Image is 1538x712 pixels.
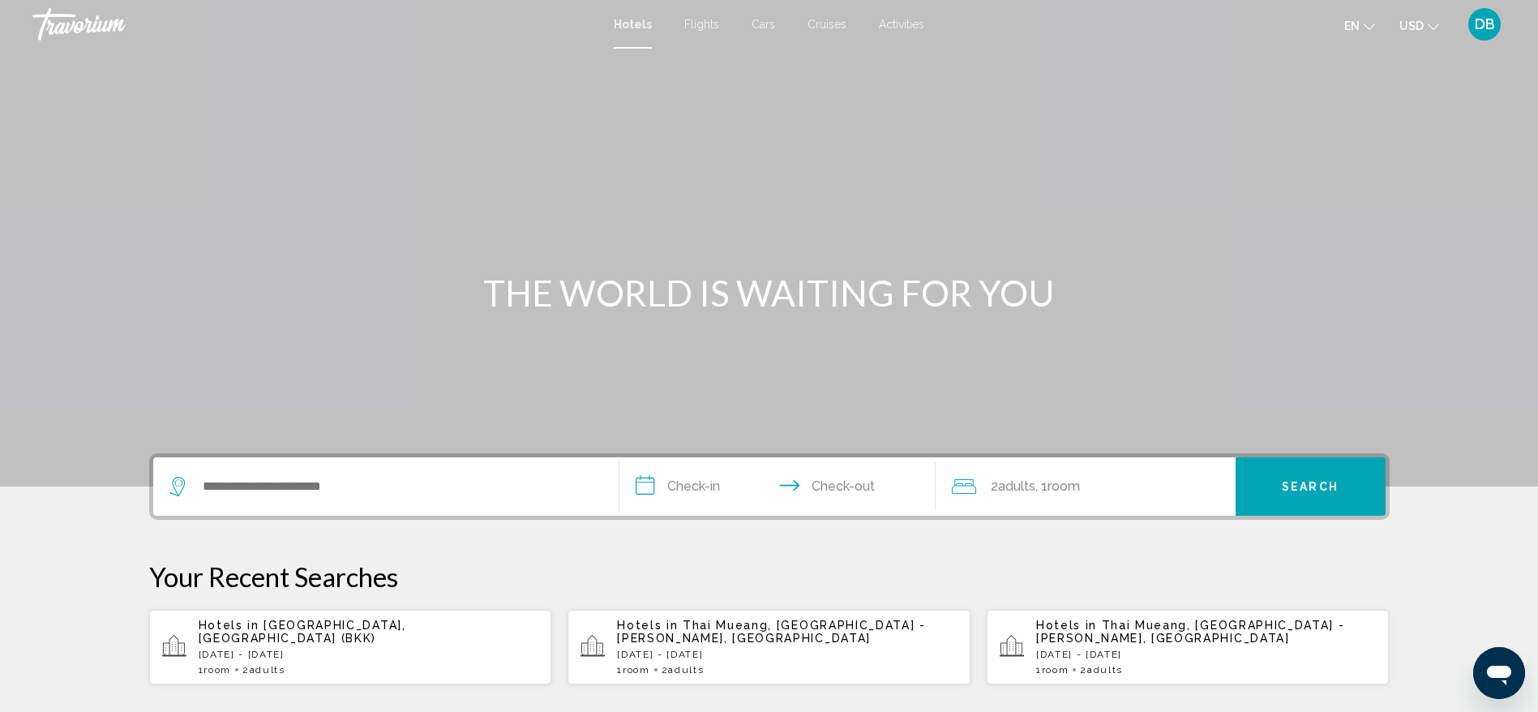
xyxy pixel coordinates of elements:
span: Adults [668,664,704,676]
iframe: Button to launch messaging window [1473,647,1525,699]
button: Hotels in [GEOGRAPHIC_DATA], [GEOGRAPHIC_DATA] (BKK)[DATE] - [DATE]1Room2Adults [149,609,552,685]
span: Thai Mueang, [GEOGRAPHIC_DATA] - [PERSON_NAME], [GEOGRAPHIC_DATA] [1036,619,1345,645]
p: Your Recent Searches [149,560,1390,593]
span: Adults [1087,664,1123,676]
span: DB [1475,16,1495,32]
a: Cruises [808,18,846,31]
button: Search [1236,457,1386,516]
span: 1 [617,664,649,676]
span: Hotels in [199,619,259,632]
button: Change language [1344,14,1375,37]
h1: THE WORLD IS WAITING FOR YOU [465,272,1073,314]
span: Thai Mueang, [GEOGRAPHIC_DATA] - [PERSON_NAME], [GEOGRAPHIC_DATA] [617,619,926,645]
span: Room [623,664,650,676]
p: [DATE] - [DATE] [1036,649,1377,660]
div: Search widget [153,457,1386,516]
p: [DATE] - [DATE] [199,649,539,660]
span: Room [203,664,231,676]
a: Travorium [32,8,598,41]
span: Search [1282,481,1339,494]
span: Hotels in [1036,619,1097,632]
span: Adults [998,478,1035,494]
button: Change currency [1399,14,1439,37]
span: 1 [1036,664,1069,676]
span: 2 [242,664,285,676]
a: Activities [879,18,924,31]
span: Adults [250,664,285,676]
span: Hotels in [617,619,678,632]
span: 2 [662,664,705,676]
span: [GEOGRAPHIC_DATA], [GEOGRAPHIC_DATA] (BKK) [199,619,406,645]
a: Cars [752,18,775,31]
button: Hotels in Thai Mueang, [GEOGRAPHIC_DATA] - [PERSON_NAME], [GEOGRAPHIC_DATA][DATE] - [DATE]1Room2A... [568,609,970,685]
a: Flights [684,18,719,31]
span: 2 [991,475,1035,498]
button: Travelers: 2 adults, 0 children [936,457,1236,516]
span: Room [1047,478,1080,494]
p: [DATE] - [DATE] [617,649,958,660]
a: Hotels [614,18,652,31]
button: Hotels in Thai Mueang, [GEOGRAPHIC_DATA] - [PERSON_NAME], [GEOGRAPHIC_DATA][DATE] - [DATE]1Room2A... [987,609,1390,685]
span: 1 [199,664,231,676]
span: USD [1399,19,1424,32]
span: en [1344,19,1360,32]
span: Room [1042,664,1069,676]
button: User Menu [1463,7,1506,41]
button: Check in and out dates [619,457,936,516]
span: 2 [1080,664,1123,676]
span: , 1 [1035,475,1080,498]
